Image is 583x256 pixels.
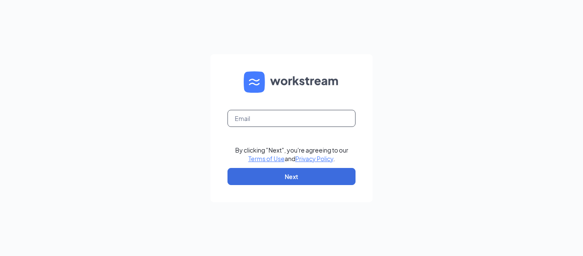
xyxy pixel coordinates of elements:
[235,146,348,163] div: By clicking "Next", you're agreeing to our and .
[227,168,356,185] button: Next
[295,155,333,162] a: Privacy Policy
[248,155,285,162] a: Terms of Use
[227,110,356,127] input: Email
[244,71,339,93] img: WS logo and Workstream text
